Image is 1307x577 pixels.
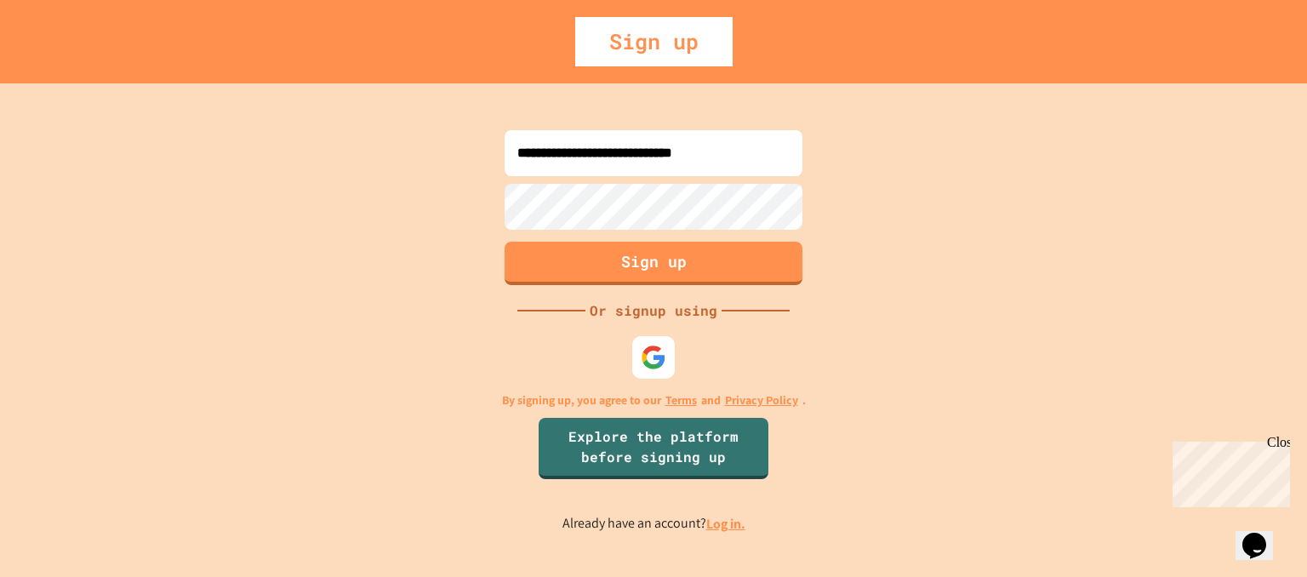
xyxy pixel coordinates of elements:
[725,391,798,409] a: Privacy Policy
[1166,435,1290,507] iframe: chat widget
[539,418,768,479] a: Explore the platform before signing up
[562,513,745,534] p: Already have an account?
[665,391,697,409] a: Terms
[641,345,666,370] img: google-icon.svg
[505,242,802,285] button: Sign up
[502,391,806,409] p: By signing up, you agree to our and .
[575,17,733,66] div: Sign up
[1236,509,1290,560] iframe: chat widget
[585,300,722,321] div: Or signup using
[7,7,117,108] div: Chat with us now!Close
[706,515,745,533] a: Log in.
